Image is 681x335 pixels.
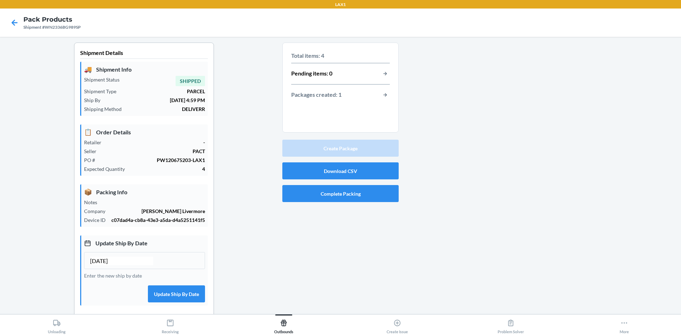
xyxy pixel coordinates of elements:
[84,127,205,137] p: Order Details
[113,314,227,334] button: Receiving
[162,316,179,334] div: Receiving
[84,216,111,224] p: Device ID
[23,15,81,24] h4: Pack Products
[340,314,454,334] button: Create Issue
[84,207,111,215] p: Company
[381,90,390,100] button: button-view-packages-created
[90,257,153,265] input: MM/DD/YYYY
[335,1,346,8] p: LAX1
[23,24,81,30] div: Shipment #WN2336BG989SP
[227,314,340,334] button: Outbounds
[148,285,205,302] button: Update Ship By Date
[84,88,122,95] p: Shipment Type
[387,316,408,334] div: Create Issue
[102,147,205,155] p: PACT
[122,88,205,95] p: PARCEL
[84,156,101,164] p: PO #
[282,185,399,202] button: Complete Packing
[48,316,66,334] div: Unloading
[567,314,681,334] button: More
[84,76,125,83] p: Shipment Status
[282,140,399,157] button: Create Package
[101,156,205,164] p: PW120675203-LAX1
[84,272,205,279] p: Enter the new ship by date
[291,69,332,78] p: Pending items: 0
[84,238,205,248] p: Update Ship By Date
[131,165,205,173] p: 4
[620,316,629,334] div: More
[111,207,205,215] p: [PERSON_NAME] Livermore
[84,105,127,113] p: Shipping Method
[381,69,390,78] button: button-view-pending-items
[84,187,92,197] span: 📦
[84,187,205,197] p: Packing Info
[127,105,205,113] p: DELIVERR
[84,65,92,74] span: 🚚
[84,65,205,74] p: Shipment Info
[84,96,106,104] p: Ship By
[282,162,399,179] button: Download CSV
[106,96,205,104] p: [DATE] 4:59 PM
[107,139,205,146] p: -
[498,316,524,334] div: Problem Solver
[291,51,390,60] p: Total items: 4
[80,49,208,59] p: Shipment Details
[454,314,567,334] button: Problem Solver
[84,127,92,137] span: 📋
[84,199,103,206] p: Notes
[84,139,107,146] p: Retailer
[111,216,205,224] p: c07dad4a-cb8a-43e3-a5da-d4a5251141f5
[274,316,293,334] div: Outbounds
[84,147,102,155] p: Seller
[291,90,342,100] p: Packages created: 1
[84,165,131,173] p: Expected Quantity
[176,76,205,86] span: SHIPPED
